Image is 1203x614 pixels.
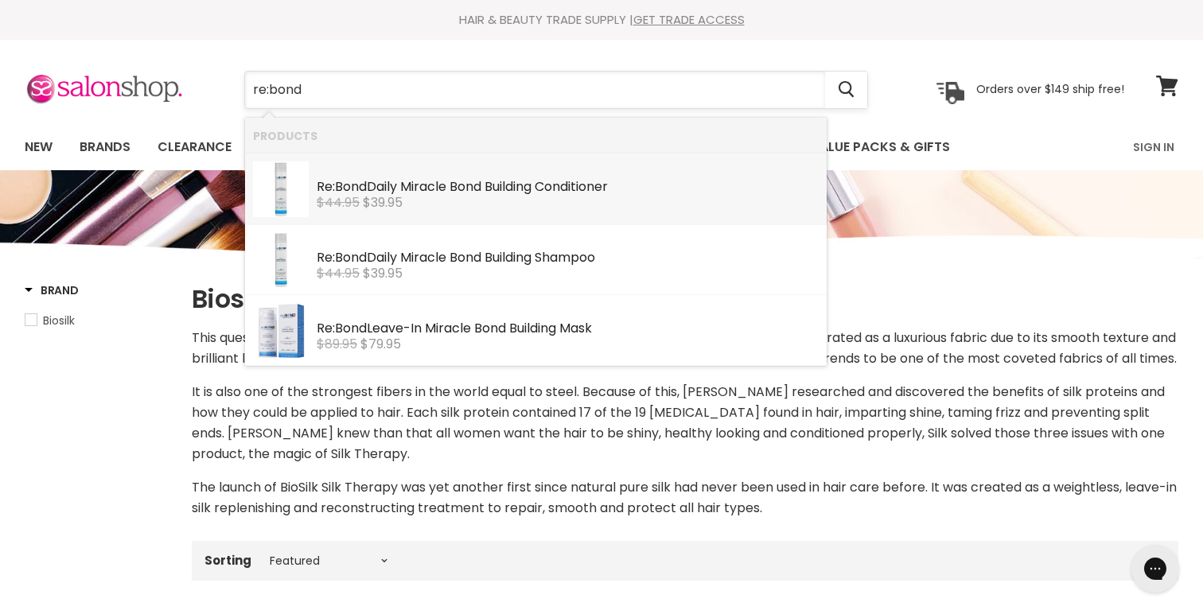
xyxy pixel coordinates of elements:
[25,312,172,329] a: Biosilk
[317,177,367,196] b: Re:Bond
[146,130,243,164] a: Clearance
[5,12,1198,28] div: HAIR & BEAUTY TRADE SUPPLY |
[244,71,868,109] form: Product
[204,554,251,567] label: Sorting
[360,335,401,353] span: $79.95
[317,321,819,338] div: Leave-In Miracle Bond Building Mask
[13,130,64,164] a: New
[317,180,819,196] div: Daily Miracle Bond Building Conditioner
[43,313,75,328] span: Biosilk
[317,193,360,212] s: $44.95
[68,130,142,164] a: Brands
[317,264,360,282] s: $44.95
[253,161,309,217] img: REBOND04_200x.jpg
[245,118,827,153] li: Products
[245,224,827,295] li: Products: Re:Bond Daily Miracle Bond Building Shampoo
[1123,539,1187,598] iframe: Gorgias live chat messenger
[192,382,1178,464] p: It is also one of the strongest fibers in the world equal to steel. Because of this, [PERSON_NAME...
[192,328,1178,369] p: This quest for healthier hair is how BioSilk Silk Therapy emerged in [DATE]. For centuries, silk ...
[825,72,867,108] button: Search
[192,477,1178,519] p: The launch of BioSilk Silk Therapy was yet another first since natural pure silk had never been u...
[799,130,962,164] a: Value Packs & Gifts
[317,335,357,353] s: $89.95
[245,295,827,366] li: Products: Re:Bond Leave-In Miracle Bond Building Mask
[633,11,745,28] a: GET TRADE ACCESS
[1123,130,1184,164] a: Sign In
[25,282,79,298] h3: Brand
[192,282,1178,316] h1: Biosilk
[317,319,367,337] b: Re:Bond
[5,124,1198,170] nav: Main
[363,193,403,212] span: $39.95
[13,124,1043,170] ul: Main menu
[253,303,309,359] img: REBOND01_200x.jpg
[317,248,367,266] b: Re:Bond
[253,232,309,288] img: REBOND03_200x.jpg
[317,251,819,267] div: Daily Miracle Bond Building Shampoo
[363,264,403,282] span: $39.95
[245,72,825,108] input: Search
[245,153,827,224] li: Products: Re:Bond Daily Miracle Bond Building Conditioner
[976,82,1124,96] p: Orders over $149 ship free!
